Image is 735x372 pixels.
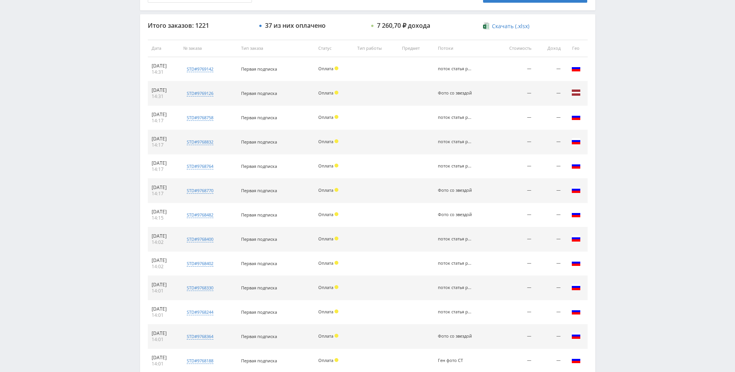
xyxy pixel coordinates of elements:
[318,357,333,363] span: Оплата
[152,239,176,245] div: 14:02
[535,130,564,154] td: —
[438,334,473,339] div: Фото со звездой
[241,309,277,315] span: Первая подписка
[187,115,213,121] div: std#9768758
[571,258,581,267] img: rus.png
[335,115,338,119] span: Холд
[318,90,333,96] span: Оплата
[493,179,535,203] td: —
[335,91,338,95] span: Холд
[571,210,581,219] img: rus.png
[241,188,277,193] span: Первая подписка
[535,81,564,106] td: —
[318,309,333,315] span: Оплата
[571,88,581,97] img: lva.png
[152,142,176,148] div: 14:17
[535,40,564,57] th: Доход
[152,312,176,318] div: 14:01
[152,160,176,166] div: [DATE]
[335,285,338,289] span: Холд
[187,212,213,218] div: std#9768482
[438,66,473,71] div: поток статья рерайт
[335,139,338,143] span: Холд
[438,91,473,96] div: Фото со звездой
[335,66,338,70] span: Холд
[241,358,277,364] span: Первая подписка
[493,81,535,106] td: —
[187,66,213,72] div: std#9769142
[187,163,213,169] div: std#9768764
[571,331,581,340] img: rus.png
[398,40,434,57] th: Предмет
[335,237,338,240] span: Холд
[438,285,473,290] div: поток статья рерайт
[187,260,213,267] div: std#9768402
[187,139,213,145] div: std#9768832
[237,40,314,57] th: Тип заказа
[535,252,564,276] td: —
[318,114,333,120] span: Оплата
[492,23,529,29] span: Скачать (.xlsx)
[241,212,277,218] span: Первая подписка
[335,164,338,167] span: Холд
[535,227,564,252] td: —
[318,284,333,290] span: Оплата
[377,22,430,29] div: 7 260,70 ₽ дохода
[438,309,473,315] div: поток статья рерайт
[241,66,277,72] span: Первая подписка
[335,212,338,216] span: Холд
[148,40,180,57] th: Дата
[318,333,333,339] span: Оплата
[187,188,213,194] div: std#9768770
[241,333,277,339] span: Первая подписка
[493,252,535,276] td: —
[265,22,326,29] div: 37 из них оплачено
[318,236,333,242] span: Оплата
[535,154,564,179] td: —
[152,63,176,69] div: [DATE]
[493,154,535,179] td: —
[152,355,176,361] div: [DATE]
[318,211,333,217] span: Оплата
[187,333,213,340] div: std#9768364
[152,136,176,142] div: [DATE]
[571,307,581,316] img: rus.png
[152,306,176,312] div: [DATE]
[152,118,176,124] div: 14:17
[438,358,473,363] div: Ген фото СТ
[438,164,473,169] div: поток статья рерайт
[152,93,176,100] div: 14:31
[318,260,333,266] span: Оплата
[483,22,529,30] a: Скачать (.xlsx)
[187,309,213,315] div: std#9768244
[335,358,338,362] span: Холд
[571,112,581,122] img: rus.png
[434,40,493,57] th: Потоки
[535,179,564,203] td: —
[241,260,277,266] span: Первая подписка
[152,87,176,93] div: [DATE]
[571,282,581,292] img: rus.png
[152,288,176,294] div: 14:01
[493,325,535,349] td: —
[241,115,277,120] span: Первая подписка
[493,300,535,325] td: —
[241,90,277,96] span: Первая подписка
[493,203,535,227] td: —
[535,106,564,130] td: —
[152,209,176,215] div: [DATE]
[241,236,277,242] span: Первая подписка
[335,261,338,265] span: Холд
[438,115,473,120] div: поток статья рерайт
[241,163,277,169] span: Первая подписка
[152,257,176,264] div: [DATE]
[571,161,581,170] img: rus.png
[438,139,473,144] div: поток статья рерайт
[187,358,213,364] div: std#9768188
[535,300,564,325] td: —
[152,264,176,270] div: 14:02
[152,361,176,367] div: 14:01
[571,185,581,194] img: rus.png
[335,188,338,192] span: Холд
[535,276,564,300] td: —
